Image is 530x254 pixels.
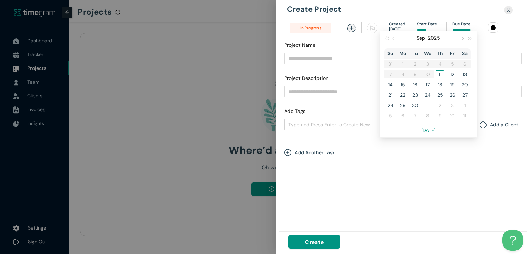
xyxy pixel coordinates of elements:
div: 28 [386,101,394,109]
td: 2025-09-16 [409,80,421,90]
td: 2025-09-23 [409,90,421,100]
div: 10 [448,112,457,120]
div: 15 [399,81,407,89]
td: 2025-10-05 [384,110,396,121]
td: 2025-09-24 [421,90,434,100]
div: 11 [436,70,444,78]
label: Project Description [284,75,328,82]
input: Project Name [284,52,522,65]
div: 13 [461,70,469,78]
td: 2025-09-12 [446,69,459,80]
button: Create [288,235,340,249]
div: plus-circleAdd Another Task [284,149,335,156]
td: 2025-09-30 [409,100,421,110]
div: 24 [423,91,432,99]
span: close [506,8,511,12]
div: 16 [411,81,419,89]
td: 2025-09-27 [459,90,471,100]
th: Th [434,48,446,59]
div: 14 [386,81,394,89]
a: [DATE] [421,127,435,134]
td: 2025-10-11 [459,110,471,121]
span: plus-circle [480,121,490,128]
button: Sep [416,31,425,45]
td: 2025-09-18 [434,80,446,90]
td: 2025-10-03 [446,100,459,110]
div: 22 [399,91,407,99]
span: In Progress [290,23,331,33]
div: 25 [436,91,444,99]
td: 2025-09-14 [384,80,396,90]
td: 2025-09-11 [434,69,446,80]
div: 9 [436,112,444,120]
h1: Add a Client [490,121,518,128]
h1: Add Another Task [295,149,335,156]
td: 2025-10-02 [434,100,446,110]
td: 2025-09-21 [384,90,396,100]
h1: Due Date [452,22,477,26]
th: Fr [446,48,459,59]
span: plus-circle [284,149,295,156]
div: 30 [411,101,419,109]
label: Add Tags [284,108,305,115]
td: 2025-09-20 [459,80,471,90]
td: 2025-10-06 [396,110,409,121]
td: 2025-10-07 [409,110,421,121]
div: 26 [448,91,457,99]
div: 29 [399,101,407,109]
td: 2025-09-28 [384,100,396,110]
iframe: Toggle Customer Support [502,230,523,251]
input: Add Tags [288,120,290,129]
th: Sa [459,48,471,59]
td: 2025-10-08 [421,110,434,121]
div: 19 [448,81,457,89]
button: 2025 [428,31,440,45]
h1: [DATE] [389,26,405,32]
td: 2025-10-10 [446,110,459,121]
td: 2025-09-19 [446,80,459,90]
div: 21 [386,91,394,99]
div: 17 [423,81,432,89]
h1: Created [389,22,405,26]
td: 2025-09-17 [421,80,434,90]
div: 23 [411,91,419,99]
td: 2025-09-26 [446,90,459,100]
div: 11 [461,112,469,120]
td: 2025-10-09 [434,110,446,121]
button: Close [502,6,515,15]
div: 27 [461,91,469,99]
th: Su [384,48,396,59]
th: Tu [409,48,421,59]
div: 5 [386,112,394,120]
h1: Create Project [287,6,519,13]
div: 7 [411,112,419,120]
span: flag [367,23,377,33]
th: Mo [396,48,409,59]
h1: Start Date [417,22,441,26]
div: 8 [423,112,432,120]
td: 2025-10-04 [459,100,471,110]
div: 20 [461,81,469,89]
td: 2025-10-01 [421,100,434,110]
th: We [421,48,434,59]
td: 2025-09-22 [396,90,409,100]
div: 3 [448,101,457,109]
input: Project Description [284,85,522,98]
div: 4 [461,101,469,109]
td: 2025-09-13 [459,69,471,80]
td: 2025-09-25 [434,90,446,100]
div: plus-circleAdd a Client [480,121,518,131]
td: 2025-09-29 [396,100,409,110]
div: 6 [399,112,407,120]
div: 12 [448,70,457,78]
div: 2 [436,101,444,109]
td: 2025-09-15 [396,80,409,90]
div: 18 [436,81,444,89]
span: Create [305,238,324,246]
span: plus [347,24,356,32]
div: 1 [423,101,432,109]
label: Project Name [284,42,315,49]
